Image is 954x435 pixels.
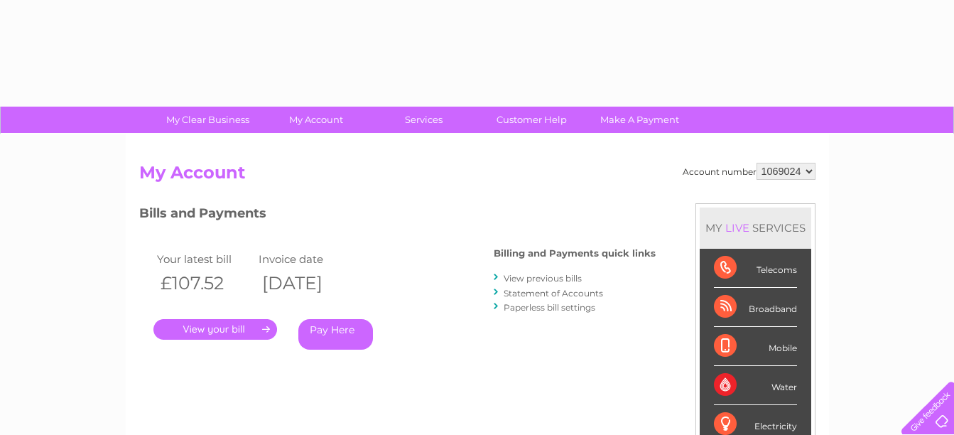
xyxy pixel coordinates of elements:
div: Water [714,366,797,405]
h4: Billing and Payments quick links [494,248,656,259]
div: Mobile [714,327,797,366]
th: [DATE] [255,269,357,298]
a: Make A Payment [581,107,698,133]
td: Your latest bill [153,249,256,269]
a: Customer Help [473,107,590,133]
h3: Bills and Payments [139,203,656,228]
a: Paperless bill settings [504,302,595,313]
a: Pay Here [298,319,373,350]
div: Telecoms [714,249,797,288]
th: £107.52 [153,269,256,298]
a: View previous bills [504,273,582,284]
a: Services [365,107,482,133]
a: My Clear Business [149,107,266,133]
div: MY SERVICES [700,208,811,248]
div: LIVE [722,221,752,235]
div: Broadband [714,288,797,327]
td: Invoice date [255,249,357,269]
a: My Account [257,107,374,133]
a: Statement of Accounts [504,288,603,299]
h2: My Account [139,163,815,190]
a: . [153,319,277,340]
div: Account number [683,163,815,180]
